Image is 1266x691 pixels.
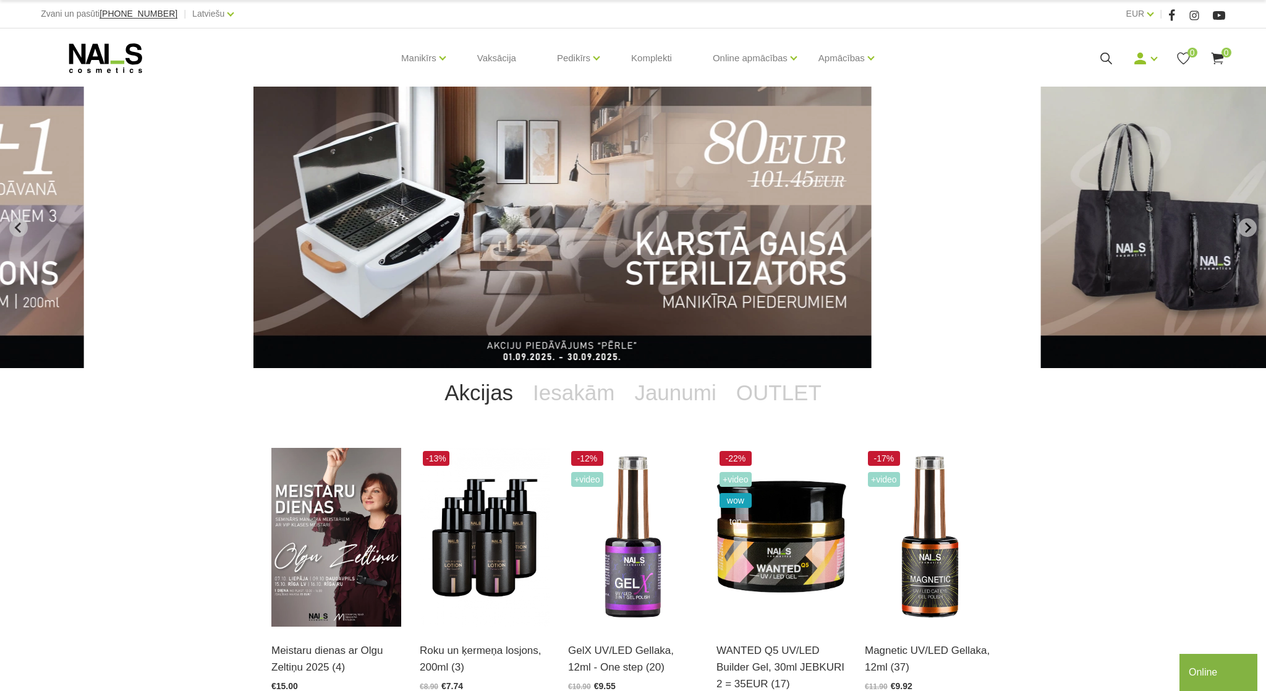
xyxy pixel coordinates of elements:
a: Manikīrs [401,33,436,83]
img: ✨ Meistaru dienas ar Olgu Zeltiņu 2025 ✨🍂 RUDENS / Seminārs manikīra meistariem 🍂📍 Liepāja – 7. o... [271,448,401,627]
span: €9.55 [594,681,616,691]
span: €10.90 [568,682,591,691]
span: +Video [868,472,900,487]
span: +Video [720,472,752,487]
img: Gels WANTED NAILS cosmetics tehniķu komanda ir radījusi gelu, kas ilgi jau ir katra meistara mekl... [716,448,846,627]
li: 7 of 13 [253,87,1013,368]
img: Trīs vienā - bāze, tonis, tops (trausliem nagiem vēlams papildus lietot bāzi). Ilgnoturīga un int... [568,448,698,627]
span: €9.92 [891,681,912,691]
a: Akcijas [435,368,523,418]
a: EUR [1126,6,1145,21]
span: -13% [423,451,449,466]
button: Previous slide [9,218,28,237]
a: 0 [1176,51,1191,66]
a: OUTLET [726,368,831,418]
a: Meistaru dienas ar Olgu Zeltiņu 2025 (4) [271,642,401,676]
a: [PHONE_NUMBER] [100,9,177,19]
span: -22% [720,451,752,466]
a: Online apmācības [713,33,788,83]
a: Komplekti [621,28,682,88]
span: €8.90 [420,682,438,691]
a: Jaunumi [624,368,726,418]
img: BAROJOŠS roku un ķermeņa LOSJONSBALI COCONUT barojošs roku un ķermeņa losjons paredzēts jebkura t... [420,448,550,627]
span: €11.90 [865,682,888,691]
iframe: chat widget [1179,651,1260,691]
span: top [720,514,752,529]
div: Zvani un pasūti [41,6,177,22]
a: Vaksācija [467,28,526,88]
button: Next slide [1238,218,1257,237]
a: Roku un ķermeņa losjons, 200ml (3) [420,642,550,676]
a: Iesakām [523,368,624,418]
a: Latviešu [192,6,224,21]
span: €7.74 [441,681,463,691]
span: -12% [571,451,603,466]
span: -17% [868,451,900,466]
a: GelX UV/LED Gellaka, 12ml - One step (20) [568,642,698,676]
a: Apmācības [818,33,865,83]
span: | [1160,6,1162,22]
a: 0 [1210,51,1225,66]
span: wow [720,493,752,508]
a: Pedikīrs [557,33,590,83]
a: Magnetic UV/LED Gellaka, 12ml (37) [865,642,995,676]
span: 0 [1187,48,1197,58]
img: Ilgnoturīga gellaka, kas sastāv no metāla mikrodaļiņām, kuras īpaša magnēta ietekmē var pārvērst ... [865,448,995,627]
span: €15.00 [271,681,298,691]
span: | [184,6,186,22]
span: +Video [571,472,603,487]
span: 0 [1221,48,1231,58]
